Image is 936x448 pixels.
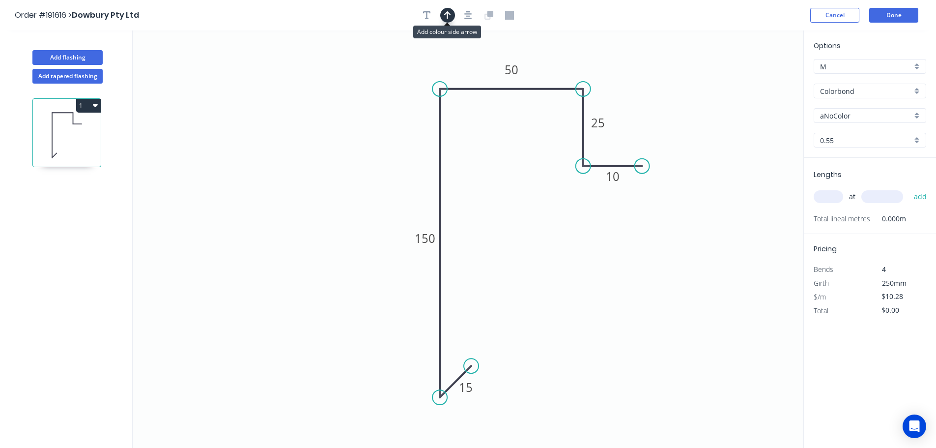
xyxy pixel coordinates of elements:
[870,212,906,226] span: 0.000m
[814,278,829,288] span: Girth
[820,111,912,121] input: Colour
[909,188,932,205] button: add
[32,69,103,84] button: Add tapered flashing
[810,8,859,23] button: Cancel
[820,86,912,96] input: Material
[459,379,473,395] tspan: 15
[903,415,926,438] div: Open Intercom Messenger
[814,265,833,274] span: Bends
[606,168,620,184] tspan: 10
[133,30,803,448] svg: 0
[505,61,518,78] tspan: 50
[591,115,605,131] tspan: 25
[814,244,837,254] span: Pricing
[814,170,842,179] span: Lengths
[820,61,912,72] input: Price level
[32,50,103,65] button: Add flashing
[814,212,870,226] span: Total lineal metres
[814,41,841,51] span: Options
[72,9,139,21] span: Dowbury Pty Ltd
[413,26,481,38] div: Add colour side arrow
[869,8,918,23] button: Done
[415,230,435,246] tspan: 150
[814,306,828,315] span: Total
[15,9,72,21] span: Order #191616 >
[820,135,912,146] input: Thickness
[849,190,855,204] span: at
[76,99,101,113] button: 1
[882,265,886,274] span: 4
[814,292,826,301] span: $/m
[882,278,907,288] span: 250mm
